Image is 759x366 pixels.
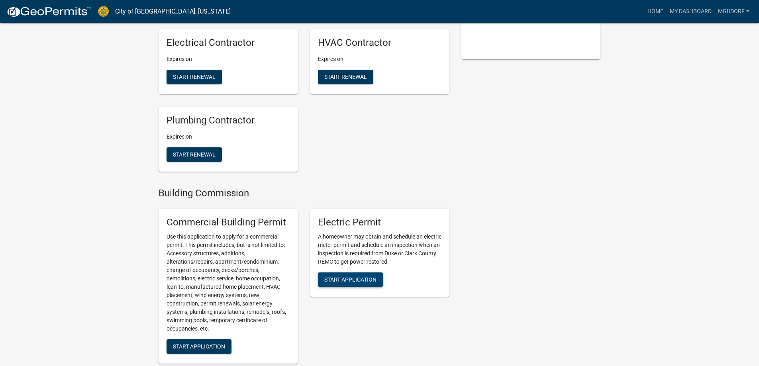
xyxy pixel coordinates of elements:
button: Start Renewal [167,70,222,84]
p: Expires on [167,55,290,63]
h5: Commercial Building Permit [167,217,290,228]
a: MGudorf [715,4,753,19]
p: Expires on [167,133,290,141]
a: City of [GEOGRAPHIC_DATA], [US_STATE] [115,5,231,18]
p: A homeowner may obtain and schedule an electric meter permit and schedule an inspection when an i... [318,233,441,266]
span: Start Renewal [324,74,367,80]
a: Home [644,4,667,19]
span: Start Renewal [173,74,216,80]
button: Start Application [167,339,231,354]
span: Start Application [173,343,225,350]
button: Start Renewal [167,147,222,162]
a: My Dashboard [667,4,715,19]
h5: Electric Permit [318,217,441,228]
img: City of Jeffersonville, Indiana [98,6,109,17]
button: Start Application [318,272,383,287]
h5: HVAC Contractor [318,37,441,49]
h5: Electrical Contractor [167,37,290,49]
button: Start Renewal [318,70,373,84]
span: Start Application [324,276,377,283]
wm-registration-list-section: My Contractor Registration Renewals [159,8,449,178]
h5: Plumbing Contractor [167,115,290,126]
p: Expires on [318,55,441,63]
p: Use this application to apply for a commercial permit. This permit includes, but is not limited t... [167,233,290,333]
span: Start Renewal [173,151,216,157]
h4: Building Commission [159,188,449,199]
